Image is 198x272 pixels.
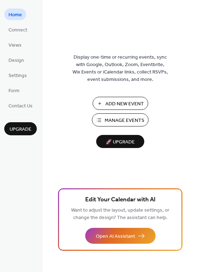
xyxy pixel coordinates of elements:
[72,54,168,83] span: Display one-time or recurring events, sync with Google, Outlook, Zoom, Eventbrite, Wix Events or ...
[8,57,24,64] span: Design
[4,39,26,51] a: Views
[8,87,19,95] span: Form
[4,24,31,35] a: Connect
[92,113,148,126] button: Manage Events
[4,54,28,66] a: Design
[71,206,169,223] span: Want to adjust the layout, update settings, or change the design? The assistant can help.
[93,97,148,110] button: Add New Event
[96,233,135,240] span: Open AI Assistant
[4,69,31,81] a: Settings
[10,126,31,133] span: Upgrade
[8,42,22,49] span: Views
[85,195,156,205] span: Edit Your Calendar with AI
[4,8,26,20] a: Home
[8,26,27,34] span: Connect
[4,84,24,96] a: Form
[105,117,144,124] span: Manage Events
[85,228,156,244] button: Open AI Assistant
[96,135,144,148] button: 🚀 Upgrade
[4,100,37,111] a: Contact Us
[105,100,144,108] span: Add New Event
[8,72,27,79] span: Settings
[100,137,140,147] span: 🚀 Upgrade
[8,102,33,110] span: Contact Us
[4,122,37,135] button: Upgrade
[8,11,22,19] span: Home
